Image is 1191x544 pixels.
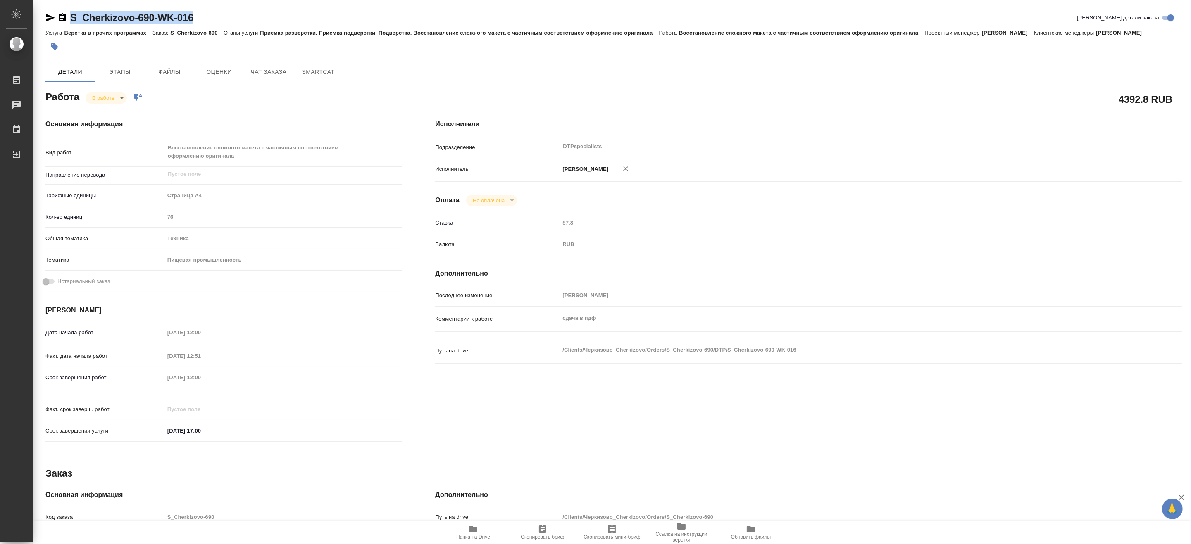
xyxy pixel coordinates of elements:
[45,38,64,56] button: Добавить тэг
[508,521,577,544] button: Скопировать бриф
[86,92,127,104] div: В работе
[647,521,716,544] button: Ссылка на инструкции верстки
[164,189,403,203] div: Страница А4
[298,67,338,77] span: SmartCat
[1077,14,1159,22] span: [PERSON_NAME] детали заказа
[982,30,1034,36] p: [PERSON_NAME]
[435,195,460,205] h4: Оплата
[45,405,164,414] p: Факт. срок заверш. работ
[90,95,117,102] button: В работе
[100,67,140,77] span: Этапы
[560,237,1120,251] div: RUB
[45,256,164,264] p: Тематика
[1162,499,1183,519] button: 🙏
[659,30,679,36] p: Работа
[45,213,164,221] p: Кол-во единиц
[199,67,239,77] span: Оценки
[64,30,152,36] p: Верстка в прочих программах
[435,269,1182,279] h4: Дополнительно
[170,30,224,36] p: S_Cherkizovo-690
[45,30,64,36] p: Услуга
[164,511,403,523] input: Пустое поле
[470,197,507,204] button: Не оплачена
[577,521,647,544] button: Скопировать мини-бриф
[435,291,560,300] p: Последнее изменение
[716,521,786,544] button: Обновить файлы
[45,374,164,382] p: Срок завершения работ
[1165,500,1179,518] span: 🙏
[456,534,490,540] span: Папка на Drive
[150,67,189,77] span: Файлы
[521,534,564,540] span: Скопировать бриф
[435,513,560,521] p: Путь на drive
[57,13,67,23] button: Скопировать ссылку
[45,329,164,337] p: Дата начала работ
[435,490,1182,500] h4: Дополнительно
[45,427,164,435] p: Срок завершения услуги
[45,513,164,521] p: Код заказа
[435,119,1182,129] h4: Исполнители
[224,30,260,36] p: Этапы услуги
[164,371,237,383] input: Пустое поле
[560,511,1120,523] input: Пустое поле
[45,171,164,179] p: Направление перевода
[45,352,164,360] p: Факт. дата начала работ
[731,534,771,540] span: Обновить файлы
[560,165,608,173] p: [PERSON_NAME]
[560,217,1120,229] input: Пустое поле
[45,149,164,157] p: Вид работ
[435,219,560,227] p: Ставка
[438,521,508,544] button: Папка на Drive
[164,253,403,267] div: Пищевая промышленность
[1096,30,1148,36] p: [PERSON_NAME]
[679,30,924,36] p: Восстановление сложного макета с частичным соответствием оформлению оригинала
[45,89,79,104] h2: Работа
[435,143,560,151] p: Подразделение
[164,211,403,223] input: Пустое поле
[57,277,110,286] span: Нотариальный заказ
[45,119,402,129] h4: Основная информация
[152,30,170,36] p: Заказ:
[164,232,403,246] div: Техника
[45,234,164,243] p: Общая тематика
[584,534,640,540] span: Скопировать мини-бриф
[45,13,55,23] button: Скопировать ссылку для ЯМессенджера
[435,315,560,323] p: Комментарий к работе
[924,30,981,36] p: Проектный менеджер
[164,326,237,338] input: Пустое поле
[560,289,1120,301] input: Пустое поле
[45,192,164,200] p: Тарифные единицы
[1034,30,1096,36] p: Клиентские менеджеры
[50,67,90,77] span: Детали
[249,67,288,77] span: Чат заказа
[617,160,635,178] button: Удалить исполнителя
[1119,92,1172,106] h2: 4392.8 RUB
[435,347,560,355] p: Путь на drive
[435,240,560,248] p: Валюта
[45,490,402,500] h4: Основная информация
[560,343,1120,357] textarea: /Clients/Черкизово_Cherkizovо/Orders/S_Cherkizovo-690/DTP/S_Cherkizovo-690-WK-016
[45,305,402,315] h4: [PERSON_NAME]
[652,531,711,543] span: Ссылка на инструкции верстки
[164,403,237,415] input: Пустое поле
[164,350,237,362] input: Пустое поле
[560,311,1120,325] textarea: сдача в пдф
[45,467,72,480] h2: Заказ
[466,195,517,206] div: В работе
[260,30,659,36] p: Приемка разверстки, Приемка подверстки, Подверстка, Восстановление сложного макета с частичным со...
[435,165,560,173] p: Исполнитель
[167,169,383,179] input: Пустое поле
[164,425,237,437] input: ✎ Введи что-нибудь
[70,12,193,23] a: S_Cherkizovo-690-WK-016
